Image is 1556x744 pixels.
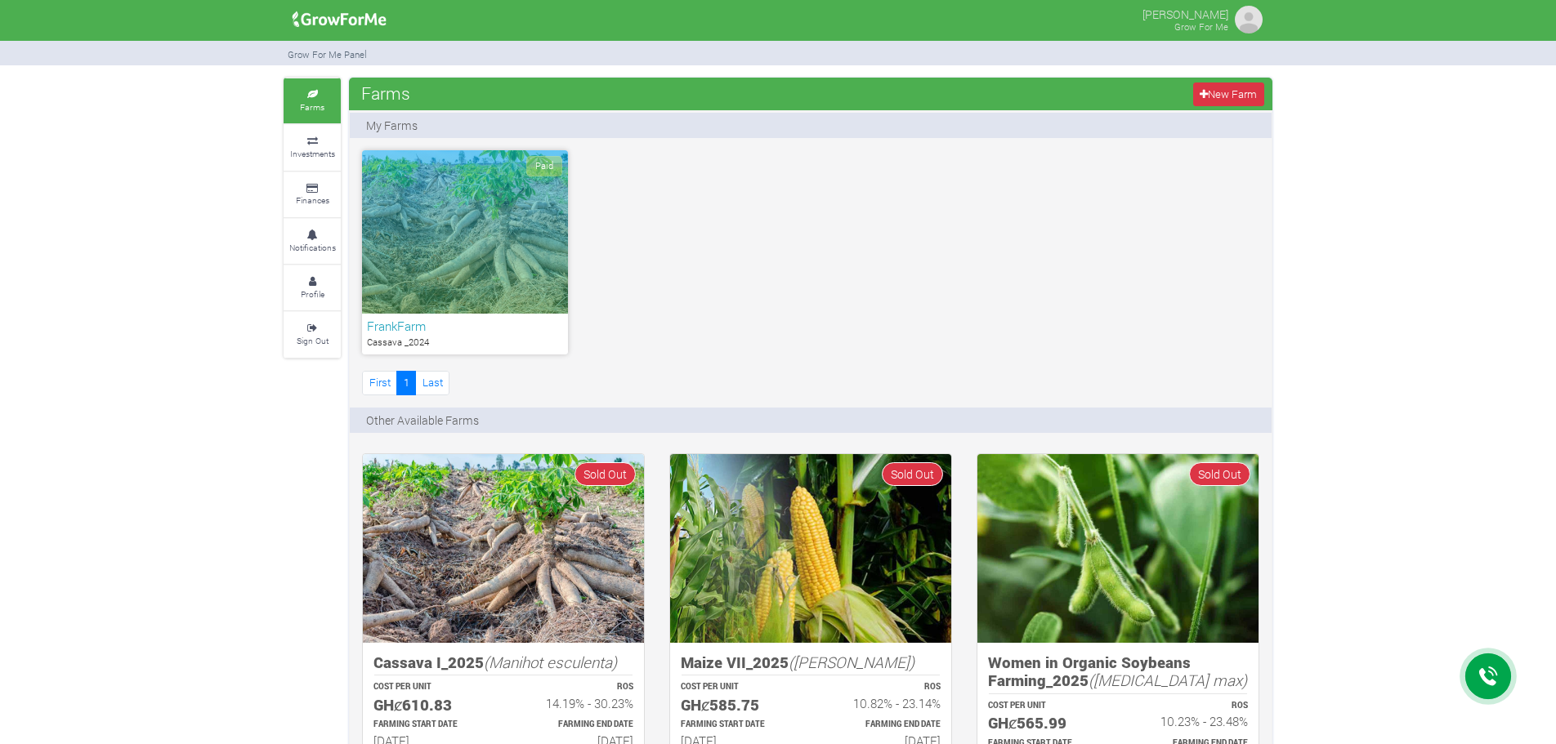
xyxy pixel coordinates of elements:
img: growforme image [363,454,644,643]
img: growforme image [1232,3,1265,36]
small: Farms [300,101,324,113]
a: 1 [396,371,416,394]
i: ([PERSON_NAME]) [789,652,914,672]
a: Profile [284,265,341,310]
small: Grow For Me Panel [288,48,367,60]
a: Farms [284,78,341,123]
h6: 10.82% - 23.14% [825,696,941,711]
h5: GHȼ565.99 [988,714,1103,733]
p: Estimated Farming End Date [825,719,941,731]
h5: Cassava I_2025 [373,653,633,672]
p: [PERSON_NAME] [1142,3,1228,23]
h5: Women in Organic Soybeans Farming_2025 [988,653,1248,690]
small: Grow For Me [1174,20,1228,33]
p: Cassava _2024 [367,336,563,350]
p: My Farms [366,117,418,134]
h6: FrankFarm [367,319,563,333]
img: growforme image [287,3,392,36]
span: Paid [526,156,562,176]
h6: 10.23% - 23.48% [1133,714,1248,728]
p: Other Available Farms [366,412,479,429]
a: Finances [284,172,341,217]
h5: Maize VII_2025 [681,653,941,672]
h6: 14.19% - 30.23% [518,696,633,711]
small: Sign Out [297,335,329,346]
i: ([MEDICAL_DATA] max) [1089,670,1247,690]
span: Sold Out [575,462,636,486]
a: Last [415,371,449,394]
a: Notifications [284,219,341,264]
nav: Page Navigation [362,371,449,394]
i: (Manihot esculenta) [484,652,617,672]
p: Estimated Farming Start Date [373,719,489,731]
p: COST PER UNIT [681,681,796,693]
small: Finances [296,194,329,206]
span: Farms [357,77,414,109]
p: Estimated Farming End Date [518,719,633,731]
img: growforme image [977,454,1259,643]
p: Estimated Farming Start Date [681,719,796,731]
span: Sold Out [882,462,943,486]
a: Paid FrankFarm Cassava _2024 [362,150,568,354]
a: New Farm [1193,82,1264,106]
p: COST PER UNIT [373,681,489,693]
small: Notifications [289,242,336,253]
small: Profile [301,288,324,300]
a: Investments [284,125,341,170]
a: Sign Out [284,312,341,357]
p: ROS [825,681,941,693]
a: First [362,371,397,394]
h5: GHȼ610.83 [373,696,489,715]
img: growforme image [670,454,951,643]
span: Sold Out [1189,462,1250,486]
h5: GHȼ585.75 [681,696,796,715]
p: ROS [1133,700,1248,712]
p: COST PER UNIT [988,700,1103,712]
small: Investments [290,148,335,159]
p: ROS [518,681,633,693]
